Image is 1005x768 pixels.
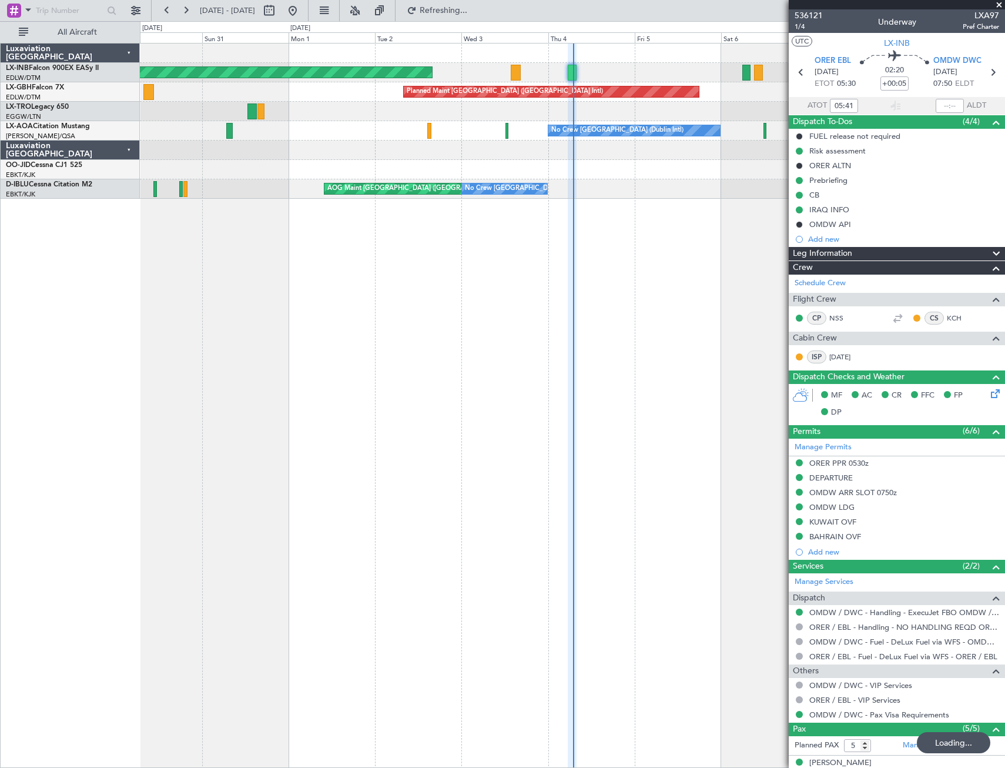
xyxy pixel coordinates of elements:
[809,205,849,215] div: IRAQ INFO
[6,74,41,82] a: EDLW/DTM
[795,442,852,453] a: Manage Permits
[793,115,852,129] span: Dispatch To-Dos
[289,32,375,43] div: Mon 1
[6,84,64,91] a: LX-GBHFalcon 7X
[793,560,823,573] span: Services
[955,78,974,90] span: ELDT
[6,103,31,111] span: LX-TRO
[31,28,124,36] span: All Aircraft
[830,99,858,113] input: --:--
[36,2,103,19] input: Trip Number
[6,93,41,102] a: EDLW/DTM
[419,6,468,15] span: Refreshing...
[963,22,999,32] span: Pref Charter
[6,123,90,130] a: LX-AOACitation Mustang
[6,132,75,141] a: [PERSON_NAME]/QSA
[808,234,999,244] div: Add new
[933,55,981,67] span: OMDW DWC
[795,576,853,588] a: Manage Services
[809,190,819,200] div: CB
[963,425,980,437] span: (6/6)
[13,23,128,42] button: All Aircraft
[933,66,957,78] span: [DATE]
[815,55,851,67] span: ORER EBL
[793,592,825,605] span: Dispatch
[809,517,856,527] div: KUWAIT OVF
[815,66,839,78] span: [DATE]
[921,390,934,402] span: FFC
[793,293,836,306] span: Flight Crew
[862,390,872,402] span: AC
[829,313,856,323] a: NSS
[807,312,826,325] div: CP
[837,78,856,90] span: 05:30
[809,473,853,483] div: DEPARTURE
[795,9,823,22] span: 536121
[793,370,905,384] span: Dispatch Checks and Weather
[792,36,812,46] button: UTC
[202,32,289,43] div: Sun 31
[885,65,904,76] span: 02:20
[892,390,902,402] span: CR
[963,560,980,572] span: (2/2)
[809,219,851,229] div: OMDW API
[829,352,856,362] a: [DATE]
[401,1,472,20] button: Refreshing...
[548,32,635,43] div: Thu 4
[936,99,964,113] input: --:--
[6,123,33,130] span: LX-AOA
[6,190,35,199] a: EBKT/KJK
[963,115,980,128] span: (4/4)
[6,84,32,91] span: LX-GBH
[635,32,721,43] div: Fri 5
[793,723,806,736] span: Pax
[809,607,999,617] a: OMDW / DWC - Handling - ExecuJet FBO OMDW / DWC
[903,740,947,752] a: Manage PAX
[327,180,531,198] div: AOG Maint [GEOGRAPHIC_DATA] ([GEOGRAPHIC_DATA] National)
[947,313,973,323] a: KCH
[290,24,310,34] div: [DATE]
[551,122,684,139] div: No Crew [GEOGRAPHIC_DATA] (Dublin Intl)
[815,78,834,90] span: ETOT
[963,9,999,22] span: LXA97
[808,547,999,557] div: Add new
[809,458,869,468] div: ORER PPR 0530z
[809,652,997,662] a: ORER / EBL - Fuel - DeLux Fuel via WFS - ORER / EBL
[809,622,999,632] a: ORER / EBL - Handling - NO HANDLING REQD ORER/EBL
[6,181,92,188] a: D-IBLUCessna Citation M2
[809,146,866,156] div: Risk assessment
[878,16,916,28] div: Underway
[809,175,847,185] div: Prebriefing
[809,502,855,512] div: OMDW LDG
[6,65,99,72] a: LX-INBFalcon 900EX EASy II
[831,390,842,402] span: MF
[6,162,82,169] a: OO-JIDCessna CJ1 525
[809,637,999,647] a: OMDW / DWC - Fuel - DeLux Fuel via WFS - OMDW / DWC
[461,32,548,43] div: Wed 3
[884,37,910,49] span: LX-INB
[142,24,162,34] div: [DATE]
[6,171,35,179] a: EBKT/KJK
[116,32,202,43] div: Sat 30
[808,100,827,112] span: ATOT
[721,32,808,43] div: Sat 6
[793,665,819,678] span: Others
[375,32,461,43] div: Tue 2
[793,425,820,439] span: Permits
[954,390,963,402] span: FP
[407,83,603,101] div: Planned Maint [GEOGRAPHIC_DATA] ([GEOGRAPHIC_DATA] Intl)
[807,350,826,363] div: ISP
[795,278,846,289] a: Schedule Crew
[795,740,839,752] label: Planned PAX
[795,22,823,32] span: 1/4
[924,312,944,325] div: CS
[963,722,980,734] span: (5/5)
[967,100,986,112] span: ALDT
[793,261,813,275] span: Crew
[933,78,952,90] span: 07:50
[809,487,897,497] div: OMDW ARR SLOT 0750z
[809,161,851,171] div: ORER ALTN
[6,162,31,169] span: OO-JID
[6,181,29,188] span: D-IBLU
[200,5,255,16] span: [DATE] - [DATE]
